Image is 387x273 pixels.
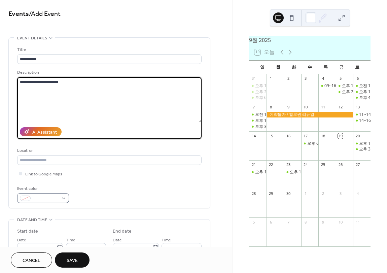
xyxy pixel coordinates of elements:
[320,105,325,110] div: 11
[320,133,325,138] div: 18
[338,219,343,225] div: 10
[23,257,40,264] span: Cancel
[355,133,360,138] div: 20
[255,169,286,175] div: 오후 12~2, 양*혜
[255,118,286,124] div: 오후 12~3, 강*운
[286,76,291,81] div: 2
[162,237,171,244] span: Time
[269,105,274,110] div: 8
[113,237,122,244] span: Date
[254,61,270,74] div: 일
[8,7,29,21] a: Events
[67,257,78,264] span: Save
[353,83,371,89] div: 오전 11~1, 김*엽
[11,252,52,268] button: Cancel
[17,237,26,244] span: Date
[290,169,348,175] div: 오후 12~2, [PERSON_NAME]*민
[338,76,343,81] div: 5
[286,162,291,167] div: 23
[249,169,267,175] div: 오후 12~2, 양*혜
[353,118,371,124] div: 14~16시, 강*식
[255,95,284,101] div: 오후 6~8, 심*정
[336,89,353,95] div: 오후 2~5, 방*정
[342,83,373,89] div: 오후 12~2, 한*수
[353,141,371,146] div: 오후 1~3, 김*원
[267,112,353,117] div: 예약불가 / 할로윈 리뉴얼
[17,69,200,76] div: Description
[29,7,61,21] span: / Add Event
[303,191,308,196] div: 1
[269,76,274,81] div: 1
[353,146,371,152] div: 오후 3~5, 신*철
[320,191,325,196] div: 2
[303,219,308,225] div: 8
[286,105,291,110] div: 9
[320,219,325,225] div: 9
[302,61,318,74] div: 수
[17,185,68,192] div: Event color
[336,83,353,89] div: 오후 12~2, 한*수
[17,147,200,154] div: Location
[255,124,284,130] div: 오후 3~5, 지*원
[269,162,274,167] div: 22
[355,191,360,196] div: 4
[342,89,371,95] div: 오후 2~5, 방*정
[284,169,301,175] div: 오후 12~2, 김*민
[32,129,57,136] div: AI Assistant
[249,83,267,89] div: 오후 12~2, 조*찬
[251,76,256,81] div: 31
[320,76,325,81] div: 4
[66,237,75,244] span: Time
[286,219,291,225] div: 7
[17,35,47,42] span: Event details
[301,141,319,146] div: 오후 6~8, 박*혁
[303,133,308,138] div: 17
[249,89,267,95] div: 오후 2~6, 김*희
[269,219,274,225] div: 6
[270,61,286,74] div: 월
[355,219,360,225] div: 11
[303,162,308,167] div: 24
[269,191,274,196] div: 29
[20,127,62,136] button: AI Assistant
[251,219,256,225] div: 5
[286,133,291,138] div: 16
[249,36,371,44] div: 9월 2025
[286,191,291,196] div: 30
[286,61,302,74] div: 화
[355,76,360,81] div: 6
[249,112,267,117] div: 오전 10~12, 고*나
[255,83,286,89] div: 오후 12~2, 조*찬
[25,171,62,178] span: Link to Google Maps
[255,89,311,95] div: 오후 2~6, [PERSON_NAME]*희
[249,118,267,124] div: 오후 12~3, 강*운
[353,89,371,95] div: 오후 1~4, 엄*아
[303,76,308,81] div: 3
[338,162,343,167] div: 26
[17,228,38,235] div: Start date
[338,105,343,110] div: 12
[55,252,90,268] button: Save
[338,133,343,138] div: 19
[353,95,371,101] div: 오후 4~6, 최*서
[307,141,363,146] div: 오후 6~8, [PERSON_NAME]*혁
[353,112,371,117] div: 11~14시, 김*진
[320,162,325,167] div: 25
[249,95,267,101] div: 오후 6~8, 심*정
[249,124,267,130] div: 오후 3~5, 지*원
[349,61,365,74] div: 토
[355,162,360,167] div: 27
[17,46,200,53] div: Title
[333,61,349,74] div: 금
[338,191,343,196] div: 3
[255,112,288,117] div: 오전 10~12, 고*나
[17,216,47,224] span: Date and time
[251,105,256,110] div: 7
[113,228,132,235] div: End date
[251,133,256,138] div: 14
[251,191,256,196] div: 28
[251,162,256,167] div: 21
[355,105,360,110] div: 13
[303,105,308,110] div: 10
